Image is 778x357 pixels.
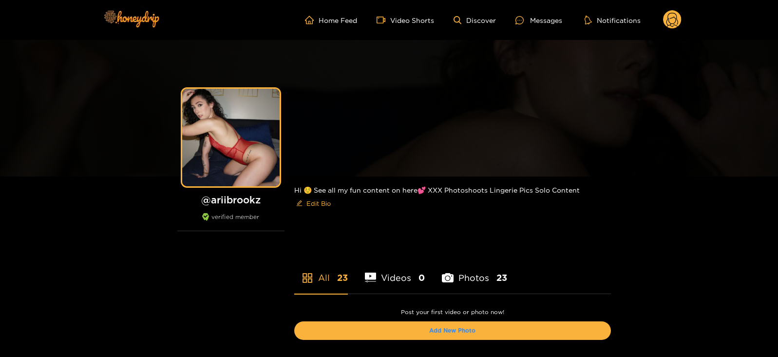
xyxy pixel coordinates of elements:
a: Video Shorts [377,16,434,24]
li: Videos [365,250,425,294]
span: appstore [302,272,313,284]
a: Add New Photo [429,327,475,334]
li: All [294,250,348,294]
h1: @ ariibrookz [177,194,285,206]
span: home [305,16,319,24]
div: Messages [515,15,562,26]
a: Home Feed [305,16,357,24]
p: Post your first video or photo now! [294,309,611,316]
li: Photos [442,250,507,294]
span: 23 [337,272,348,284]
button: Add New Photo [294,321,611,340]
div: Hi ☺️ See all my fun content on here💕 XXX Photoshoots Lingerie Pics Solo Content [294,177,611,219]
span: Edit Bio [306,198,331,208]
button: Notifications [582,15,644,25]
button: editEdit Bio [294,196,333,211]
span: video-camera [377,16,390,24]
a: Discover [454,16,496,24]
span: 23 [496,272,507,284]
span: edit [296,200,303,207]
span: 0 [418,272,425,284]
div: verified member [177,213,285,231]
